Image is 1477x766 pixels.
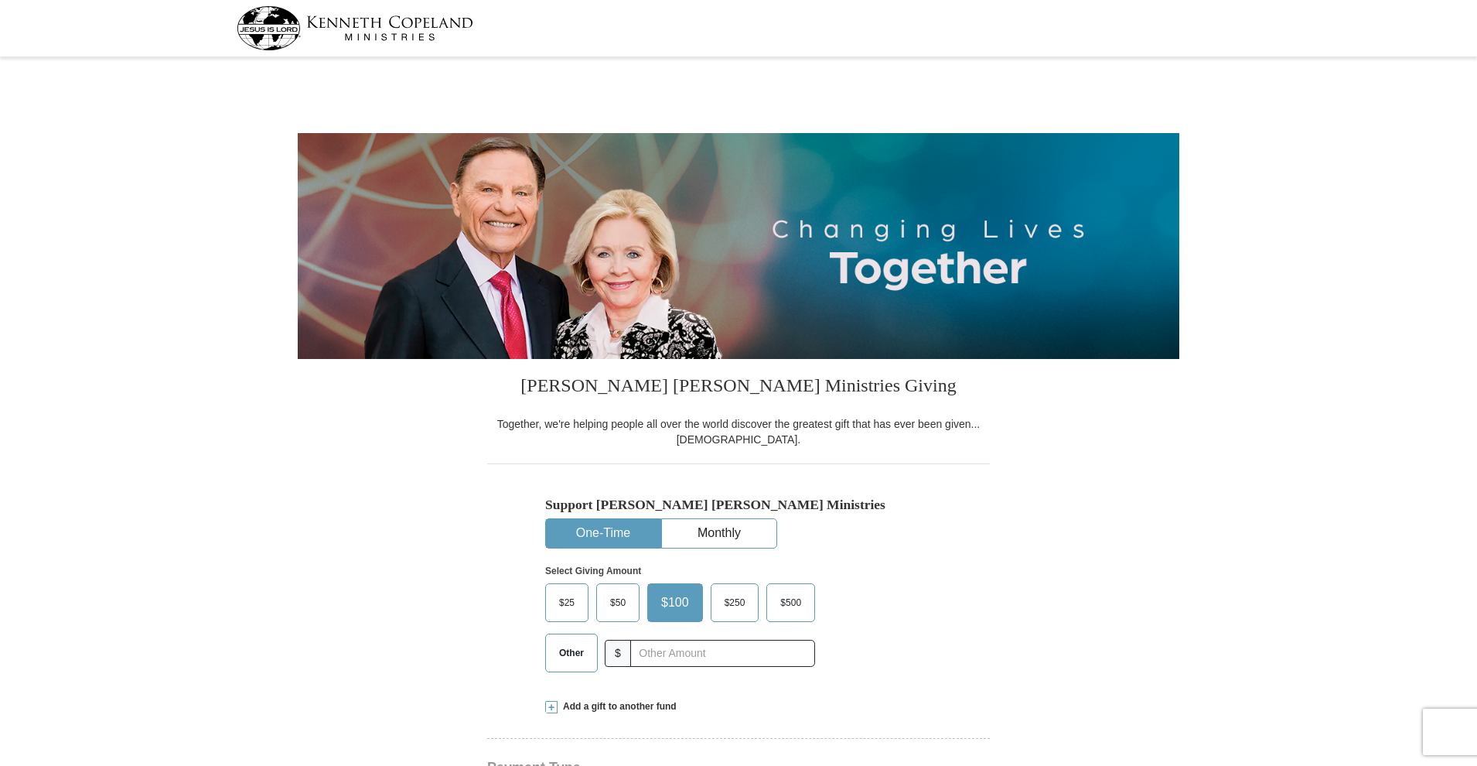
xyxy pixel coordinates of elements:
[653,591,697,614] span: $100
[237,6,473,50] img: kcm-header-logo.svg
[487,359,990,416] h3: [PERSON_NAME] [PERSON_NAME] Ministries Giving
[545,497,932,513] h5: Support [PERSON_NAME] [PERSON_NAME] Ministries
[630,640,815,667] input: Other Amount
[551,591,582,614] span: $25
[602,591,633,614] span: $50
[558,700,677,713] span: Add a gift to another fund
[662,519,776,548] button: Monthly
[717,591,753,614] span: $250
[551,641,592,665] span: Other
[546,519,660,548] button: One-Time
[773,591,809,614] span: $500
[487,416,990,447] div: Together, we're helping people all over the world discover the greatest gift that has ever been g...
[605,640,631,667] span: $
[545,566,641,576] strong: Select Giving Amount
